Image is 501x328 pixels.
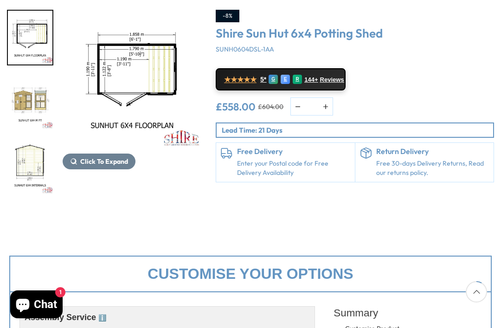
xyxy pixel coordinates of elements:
[25,313,106,322] span: Assembly Service
[258,103,283,110] del: £604.00
[63,10,202,149] img: Shire Sun Hut 6x4 Potting Shed - Best Shed
[269,75,278,84] div: G
[320,76,344,84] span: Reviews
[216,27,494,40] h3: Shire Sun Hut 6x4 Potting Shed
[216,68,346,90] a: ★★★★★ 5* G E R 144+ Reviews
[216,10,239,22] div: -8%
[222,125,493,135] p: Lead Time: 21 Days
[7,140,53,195] div: 4 / 12
[237,148,350,156] h6: Free Delivery
[334,302,482,324] div: Summary
[216,45,274,53] span: SUNH0604DSL-1AA
[7,75,53,130] div: 3 / 12
[376,159,489,177] p: Free 30-days Delivery Returns, Read our returns policy.
[224,75,257,84] span: ★★★★★
[281,75,290,84] div: E
[63,10,202,195] div: 2 / 12
[293,75,302,84] div: R
[80,157,128,166] span: Click To Expand
[7,290,65,321] inbox-online-store-chat: Shopify online store chat
[376,148,489,156] h6: Return Delivery
[98,314,106,322] span: ℹ️
[304,76,318,84] span: 144+
[63,154,135,169] button: Click To Expand
[237,159,350,177] a: Enter your Postal code for Free Delivery Availability
[216,102,256,112] ins: £558.00
[7,10,53,65] div: 2 / 12
[8,11,52,64] img: Sunhut6x4FLOORPLAN_016f0f15-a55d-4ab6-98e2-a9414e811e92_200x200.jpg
[8,76,52,129] img: Sunhut6x4MFT_cdd04e5e-8a77-4afe-8d12-8276e6694a2c_200x200.jpg
[9,256,492,292] div: Customise your options
[8,141,52,194] img: Sunhut6x4INTERNALS_a9108431-cb25-4fc6-ba1e-319e2dda6ded_200x200.jpg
